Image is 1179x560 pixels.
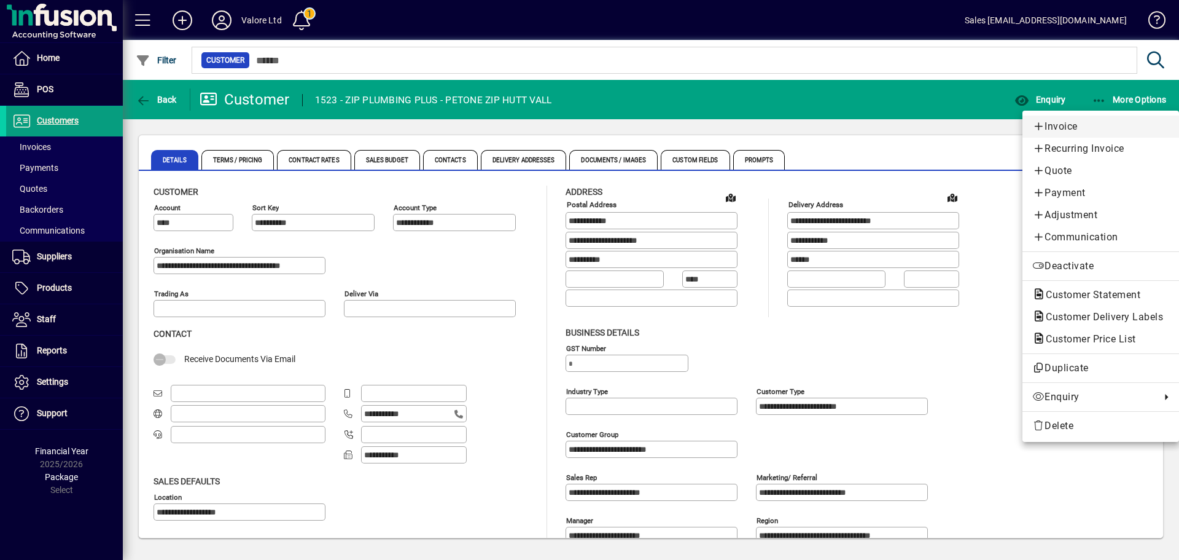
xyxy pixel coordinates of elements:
[1032,230,1169,245] span: Communication
[1032,208,1169,223] span: Adjustment
[1032,259,1169,274] span: Deactivate
[1032,119,1169,134] span: Invoice
[1032,164,1169,178] span: Quote
[1032,311,1169,323] span: Customer Delivery Labels
[1032,419,1169,433] span: Delete
[1032,141,1169,156] span: Recurring Invoice
[1032,333,1142,345] span: Customer Price List
[1032,186,1169,200] span: Payment
[1032,361,1169,376] span: Duplicate
[1032,390,1154,404] span: Enquiry
[1022,255,1179,277] button: Deactivate customer
[1032,289,1146,301] span: Customer Statement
